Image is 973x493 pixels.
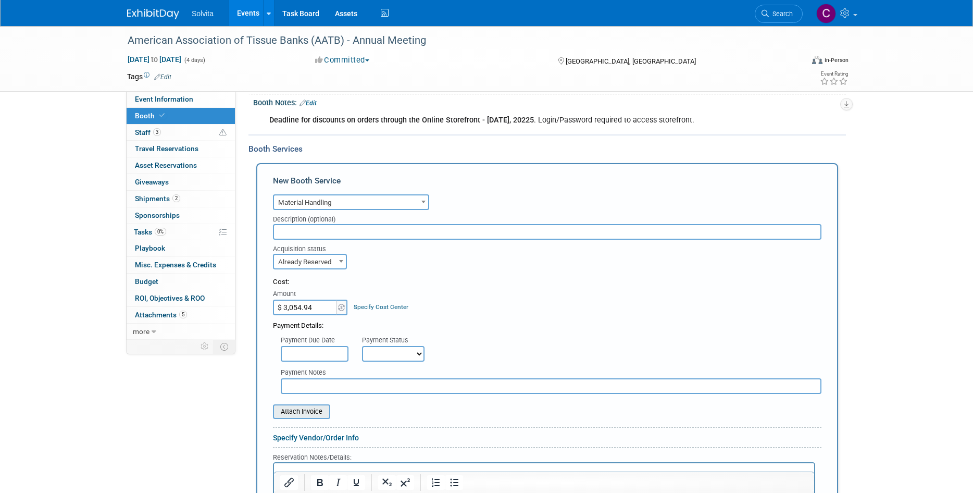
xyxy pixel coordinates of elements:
div: New Booth Service [273,175,821,192]
a: ROI, Objectives & ROO [127,290,235,306]
img: Cindy Miller [816,4,836,23]
span: Travel Reservations [135,144,198,153]
span: Sponsorships [135,211,180,219]
a: Edit [300,100,317,107]
span: ROI, Objectives & ROO [135,294,205,302]
span: [GEOGRAPHIC_DATA], [GEOGRAPHIC_DATA] [566,57,696,65]
span: Budget [135,277,158,286]
span: 0% [155,228,166,236]
div: Amount [273,289,348,300]
div: Payment Notes [281,368,821,378]
iframe: Rich Text Area [274,463,814,492]
span: Already Reserved [273,254,347,269]
a: Misc. Expenses & Credits [127,257,235,273]
span: Material Handling [274,195,428,210]
span: Potential Scheduling Conflict -- at least one attendee is tagged in another overlapping event. [219,128,227,138]
button: Underline [347,475,365,490]
span: (4 days) [183,57,205,64]
span: Solvita [192,9,214,18]
button: Superscript [396,475,414,490]
div: Booth Services [248,143,846,155]
span: Material Handling [273,194,429,210]
a: Edit [154,73,171,81]
div: In-Person [824,56,849,64]
a: Specify Vendor/Order Info [273,434,359,442]
button: Committed [311,55,373,66]
span: 3 [153,128,161,136]
i: Booth reservation complete [159,113,165,118]
button: Bullet list [445,475,463,490]
span: Playbook [135,244,165,252]
span: 2 [172,194,180,202]
div: . Login/Password required to access storefront. [262,110,731,131]
div: Payment Due Date [281,336,346,346]
div: Booth Notes: [253,95,846,108]
button: Numbered list [427,475,445,490]
img: Format-Inperson.png [812,56,822,64]
span: Search [769,10,793,18]
td: Toggle Event Tabs [214,340,235,353]
a: Specify Cost Center [354,303,408,311]
td: Tags [127,71,171,82]
a: Booth [127,108,235,124]
div: Reservation Notes/Details: [273,452,815,462]
span: 5 [179,311,187,318]
a: Event Information [127,91,235,107]
a: Budget [127,274,235,290]
a: Search [755,5,803,23]
td: Personalize Event Tab Strip [196,340,214,353]
button: Subscript [378,475,396,490]
div: Payment Details: [273,315,821,331]
span: Shipments [135,194,180,203]
button: Insert/edit link [280,475,298,490]
span: Event Information [135,95,193,103]
a: Shipments2 [127,191,235,207]
div: Event Rating [820,71,848,77]
a: Travel Reservations [127,141,235,157]
span: more [133,327,149,336]
b: Deadline for discounts on orders through the Online Storefront - [DATE], 20225 [269,116,534,125]
a: Tasks0% [127,224,235,240]
a: Asset Reservations [127,157,235,174]
span: Asset Reservations [135,161,197,169]
div: Cost: [273,277,821,287]
span: Giveaways [135,178,169,186]
span: Staff [135,128,161,137]
a: Giveaways [127,174,235,190]
span: Misc. Expenses & Credits [135,261,216,269]
div: Event Format [741,54,849,70]
span: [DATE] [DATE] [127,55,182,64]
span: Booth [135,112,167,120]
img: ExhibitDay [127,9,179,19]
div: American Association of Tissue Banks (AATB) - Annual Meeting [124,31,787,50]
span: to [149,55,159,64]
div: Payment Status [362,336,432,346]
div: Acquisition status [273,240,352,254]
span: Tasks [134,228,166,236]
a: Staff3 [127,125,235,141]
a: more [127,324,235,340]
span: Attachments [135,311,187,319]
button: Bold [311,475,329,490]
a: Attachments5 [127,307,235,323]
a: Playbook [127,240,235,256]
div: Description (optional) [273,210,821,224]
span: Already Reserved [274,255,346,269]
button: Italic [329,475,347,490]
a: Sponsorships [127,207,235,224]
